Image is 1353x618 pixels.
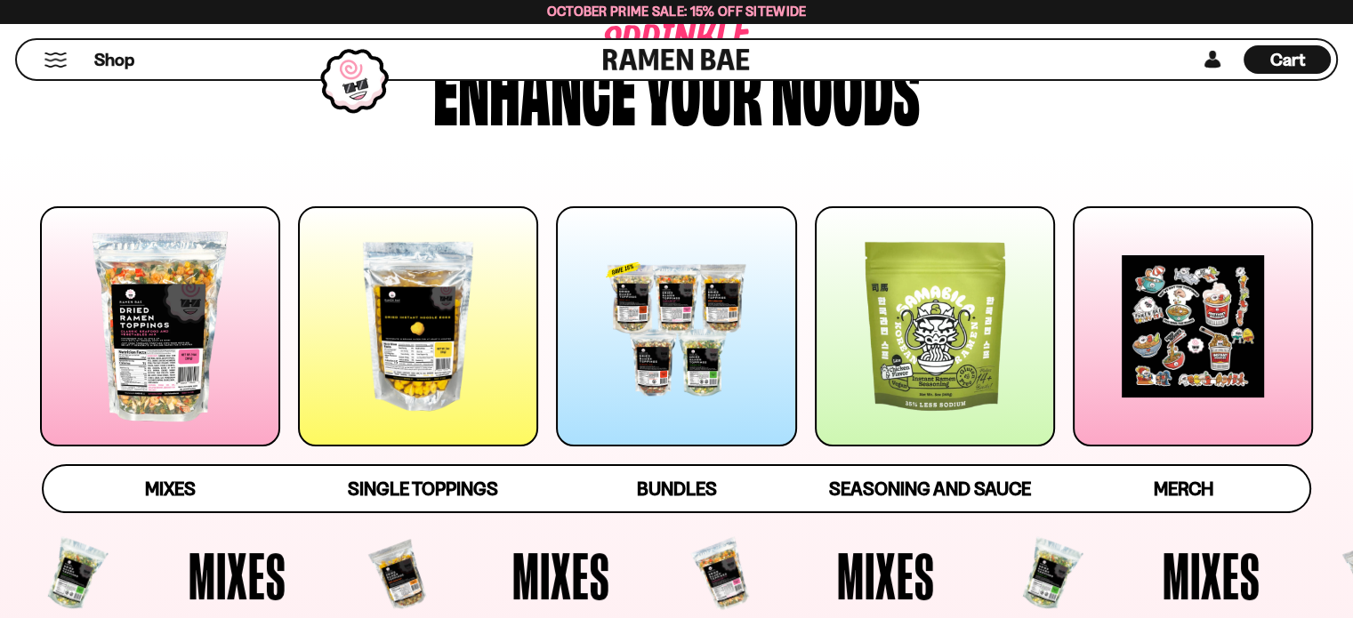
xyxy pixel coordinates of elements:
a: Merch [1057,466,1310,511]
div: your [645,44,762,129]
span: Bundles [636,478,716,500]
a: Mixes [44,466,297,511]
button: Mobile Menu Trigger [44,52,68,68]
span: October Prime Sale: 15% off Sitewide [547,3,807,20]
span: Merch [1153,478,1212,500]
span: Mixes [512,542,610,608]
a: Bundles [550,466,803,511]
span: Seasoning and Sauce [829,478,1031,500]
div: Enhance [433,44,636,129]
div: Cart [1244,40,1331,79]
span: Mixes [837,542,935,608]
span: Mixes [145,478,196,500]
span: Single Toppings [348,478,498,500]
span: Mixes [1163,542,1260,608]
span: Shop [94,48,134,72]
a: Shop [94,45,134,74]
a: Single Toppings [296,466,550,511]
span: Cart [1270,49,1305,70]
a: Seasoning and Sauce [803,466,1057,511]
div: noods [771,44,920,129]
span: Mixes [189,542,286,608]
